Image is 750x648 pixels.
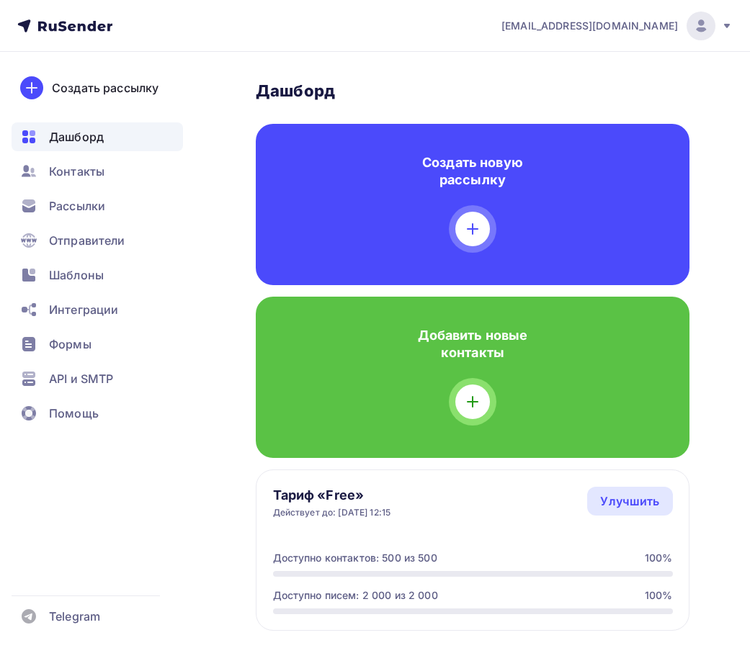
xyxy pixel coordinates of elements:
[49,405,99,422] span: Помощь
[273,487,391,504] h4: Тариф «Free»
[273,551,437,565] div: Доступно контактов: 500 из 500
[600,492,659,510] div: Улучшить
[49,370,113,387] span: API и SMTP
[49,266,104,284] span: Шаблоны
[410,327,535,361] h4: Добавить новые контакты
[12,261,183,289] a: Шаблоны
[645,551,673,565] div: 100%
[410,154,535,189] h4: Создать новую рассылку
[273,588,438,603] div: Доступно писем: 2 000 из 2 000
[49,128,104,145] span: Дашборд
[49,301,118,318] span: Интеграции
[12,330,183,359] a: Формы
[49,197,105,215] span: Рассылки
[256,81,689,101] h3: Дашборд
[49,336,91,353] span: Формы
[12,157,183,186] a: Контакты
[52,79,159,96] div: Создать рассылку
[12,122,183,151] a: Дашборд
[49,608,100,625] span: Telegram
[273,507,391,518] div: Действует до: [DATE] 12:15
[501,19,678,33] span: [EMAIL_ADDRESS][DOMAIN_NAME]
[12,192,183,220] a: Рассылки
[12,226,183,255] a: Отправители
[645,588,673,603] div: 100%
[49,232,125,249] span: Отправители
[501,12,733,40] a: [EMAIL_ADDRESS][DOMAIN_NAME]
[49,163,104,180] span: Контакты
